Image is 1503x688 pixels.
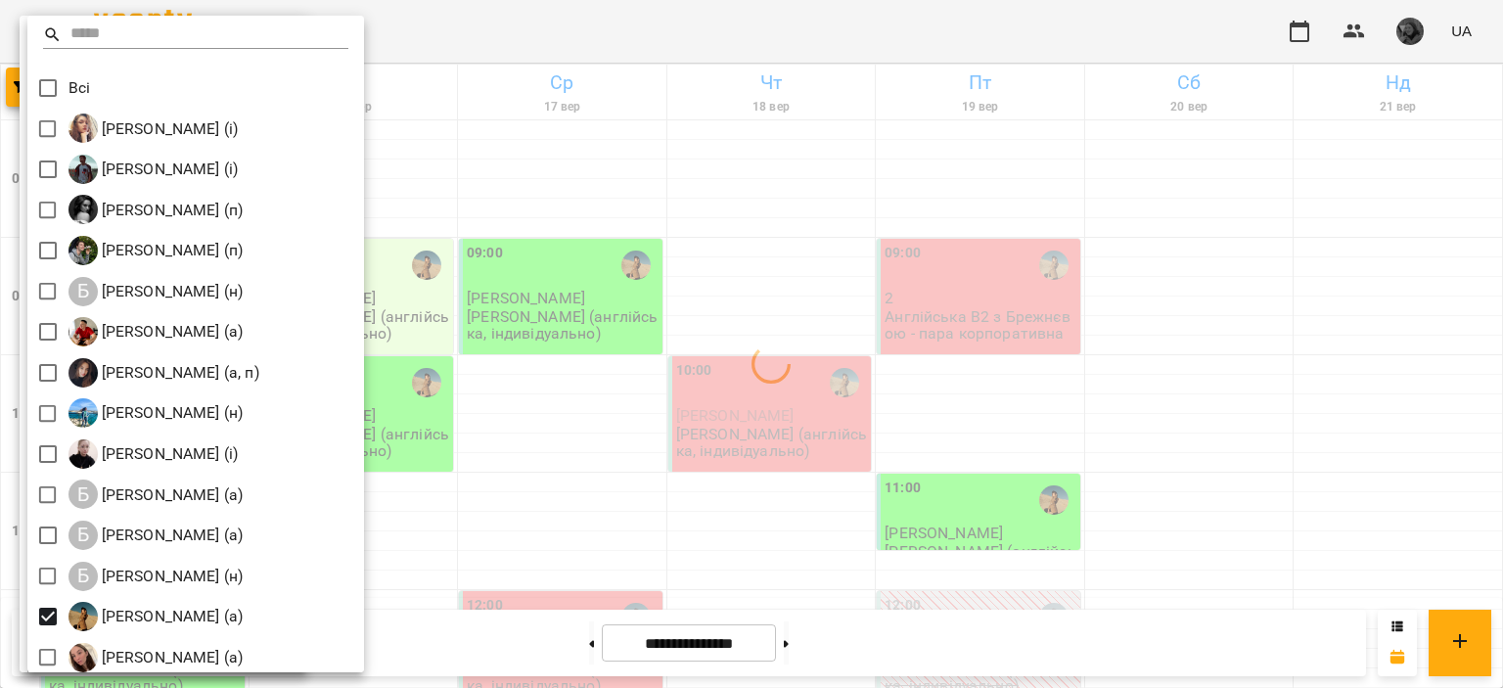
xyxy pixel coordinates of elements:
a: Б [PERSON_NAME] (а) [68,602,244,631]
p: [PERSON_NAME] (і) [98,158,239,181]
p: [PERSON_NAME] (і) [98,117,239,141]
p: Всі [68,76,90,100]
p: [PERSON_NAME] (п) [98,239,244,262]
a: А [PERSON_NAME] (п) [68,195,244,224]
a: І [PERSON_NAME] (і) [68,114,239,143]
img: Б [68,236,98,265]
img: Б [68,317,98,346]
img: Б [68,358,98,388]
p: [PERSON_NAME] (а) [98,646,244,669]
div: Б [68,480,98,509]
img: І [68,155,98,184]
a: Б [PERSON_NAME] (п) [68,236,244,265]
div: Б [68,521,98,550]
p: [PERSON_NAME] (н) [98,565,244,588]
img: Б [68,398,98,428]
a: Б [PERSON_NAME] (а) [68,317,244,346]
img: Б [68,439,98,469]
img: Б [68,602,98,631]
a: Б [PERSON_NAME] (н) [68,562,244,591]
p: [PERSON_NAME] (а) [98,483,244,507]
a: Б [PERSON_NAME] (а) [68,643,244,672]
p: [PERSON_NAME] (і) [98,442,239,466]
div: Б [68,562,98,591]
div: Брежнєва Катерина Ігорівна (а) [68,602,244,631]
a: Б [PERSON_NAME] (і) [68,439,239,469]
div: Б [68,277,98,306]
a: Б [PERSON_NAME] (а, п) [68,358,259,388]
div: Баргель Олег Романович (а) [68,317,244,346]
p: [PERSON_NAME] (н) [98,280,244,303]
div: Івашура Анна Вікторівна (і) [68,114,239,143]
p: [PERSON_NAME] (а) [98,524,244,547]
p: [PERSON_NAME] (н) [98,401,244,425]
div: Біла Євгенія Олександрівна (а) [68,643,244,672]
p: [PERSON_NAME] (а) [98,605,244,628]
p: [PERSON_NAME] (п) [98,199,244,222]
p: [PERSON_NAME] (а) [98,320,244,344]
a: Б [PERSON_NAME] (н) [68,277,244,306]
div: Бондаренко Катерина Сергіївна (н) [68,562,244,591]
a: Б [PERSON_NAME] (а) [68,521,244,550]
a: Б [PERSON_NAME] (н) [68,398,244,428]
img: Б [68,643,98,672]
a: Б [PERSON_NAME] (а) [68,480,244,509]
p: [PERSON_NAME] (а, п) [98,361,259,385]
img: А [68,195,98,224]
div: Ілля Закіров (і) [68,155,239,184]
div: Биба Марія Олексіївна (і) [68,439,239,469]
img: І [68,114,98,143]
a: І [PERSON_NAME] (і) [68,155,239,184]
